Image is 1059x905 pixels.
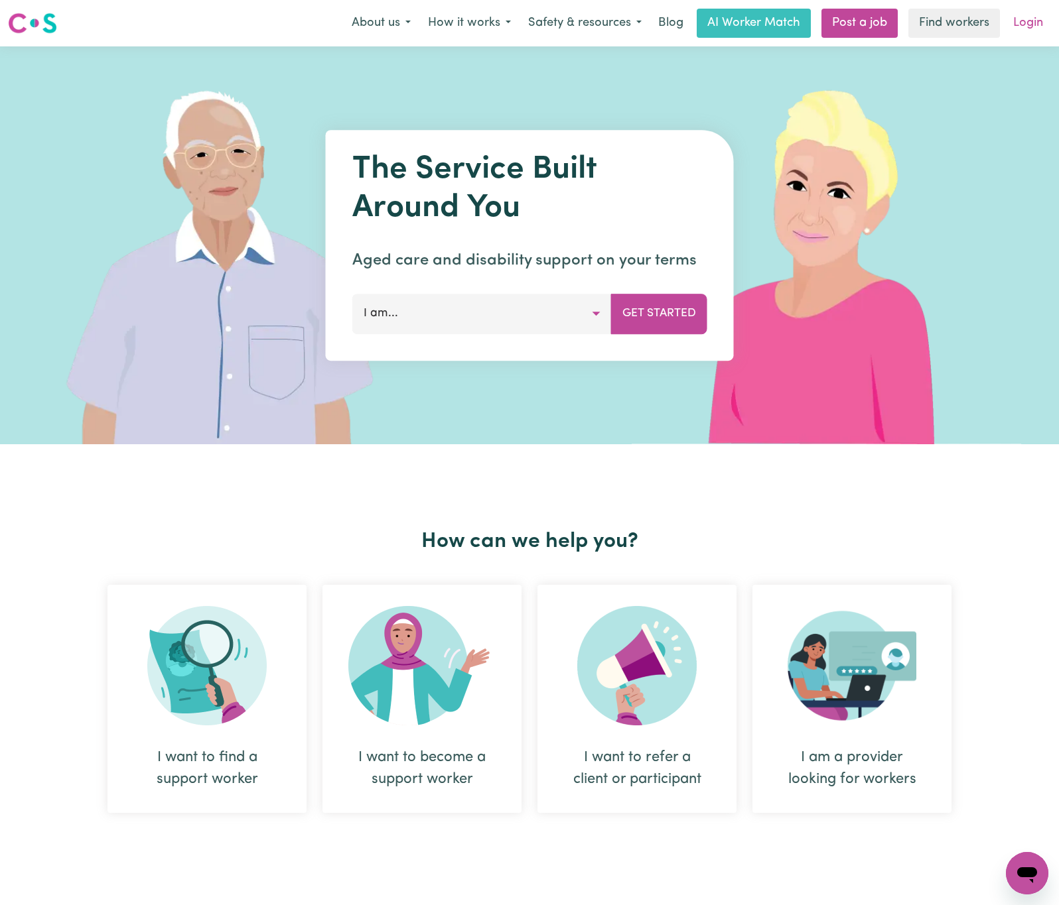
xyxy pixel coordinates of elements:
img: Provider [788,606,916,725]
h2: How can we help you? [100,529,959,554]
a: Find workers [908,9,1000,38]
p: Aged care and disability support on your terms [352,249,707,272]
div: I want to refer a client or participant [537,585,737,813]
button: Get Started [611,294,707,333]
button: Safety & resources [520,9,650,37]
div: I am a provider looking for workers [784,747,920,790]
iframe: Button to launch messaging window [1006,852,1048,894]
button: I am... [352,294,612,333]
div: I want to refer a client or participant [569,747,705,790]
img: Refer [577,606,697,725]
a: AI Worker Match [697,9,811,38]
h1: The Service Built Around You [352,151,707,227]
img: Careseekers logo [8,11,57,35]
img: Become Worker [348,606,496,725]
img: Search [147,606,267,725]
div: I want to find a support worker [107,585,307,813]
a: Post a job [821,9,898,38]
div: I am a provider looking for workers [752,585,952,813]
button: How it works [419,9,520,37]
div: I want to find a support worker [139,747,275,790]
button: About us [343,9,419,37]
div: I want to become a support worker [322,585,522,813]
a: Blog [650,9,691,38]
div: I want to become a support worker [354,747,490,790]
a: Careseekers logo [8,8,57,38]
a: Login [1005,9,1051,38]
